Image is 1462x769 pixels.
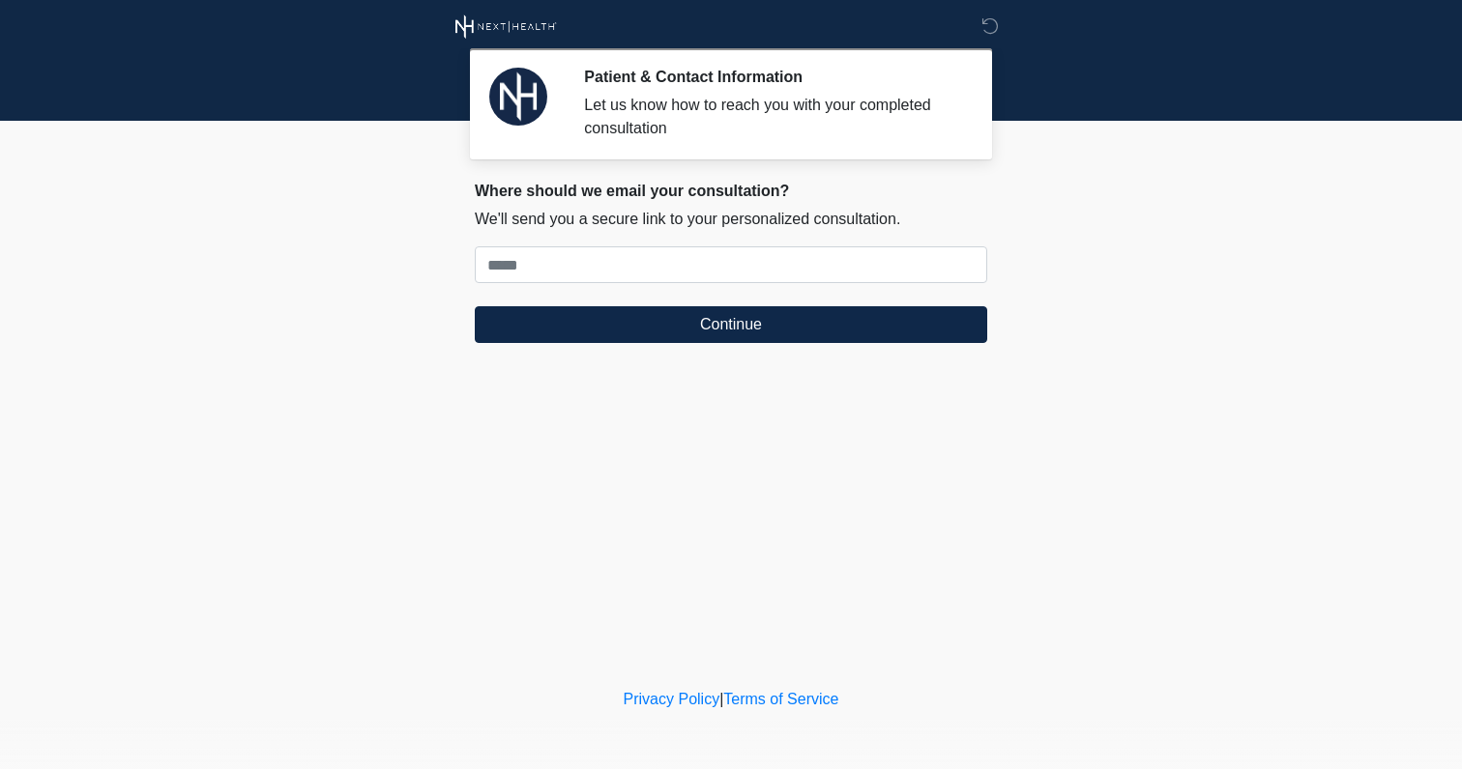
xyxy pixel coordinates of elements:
h2: Patient & Contact Information [584,68,958,86]
h2: Where should we email your consultation? [475,182,987,200]
div: Let us know how to reach you with your completed consultation [584,94,958,140]
a: | [719,691,723,707]
button: Continue [475,306,987,343]
img: Agent Avatar [489,68,547,126]
a: Privacy Policy [624,691,720,707]
img: Next Health Maui Logo [455,14,557,39]
p: We'll send you a secure link to your personalized consultation. [475,208,987,231]
a: Terms of Service [723,691,838,707]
